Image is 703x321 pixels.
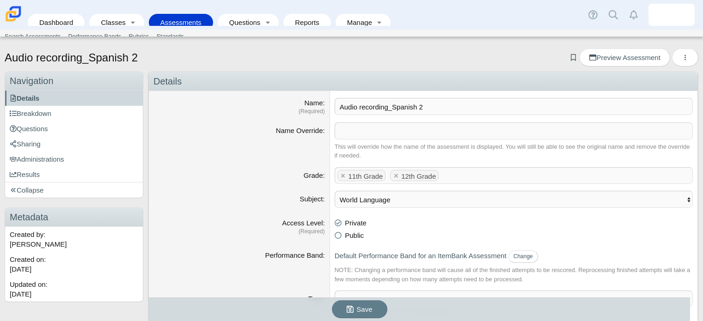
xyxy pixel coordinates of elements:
a: Manage [340,14,373,31]
span: Save [356,305,372,313]
span: Details [10,94,39,102]
button: Save [332,300,387,318]
label: Performance Band [265,251,324,259]
a: Search Assessments [1,30,64,43]
a: Performance Bands [64,30,125,43]
span: Preview Assessment [589,54,660,61]
tag: 11th Grade [337,170,386,182]
img: martha.addo-preko.yyKIqf [664,7,679,22]
span: 12th Grade [401,172,436,180]
a: Collapse [5,182,143,198]
a: Toggle expanded [127,14,140,31]
a: martha.addo-preko.yyKIqf [648,4,695,26]
tags: ​ [335,291,693,307]
x: remove tag [339,173,347,179]
a: Administrations [5,151,143,167]
span: Navigation [10,76,54,86]
a: Sharing [5,136,143,151]
a: Questions [222,14,261,31]
img: Carmen School of Science & Technology [4,4,23,24]
div: Created on: [5,252,143,277]
span: 11th Grade [348,172,383,180]
button: More options [672,48,698,67]
div: Created by: [PERSON_NAME] [5,227,143,252]
a: Add bookmark [569,54,578,61]
a: Details [5,91,143,106]
label: Access Level [282,219,325,227]
a: Default Performance Band for an ItemBank Assessment [335,252,507,260]
label: Grade [304,171,325,179]
a: Toggle expanded [373,14,386,31]
span: Sharing [10,140,41,148]
a: Alerts [624,5,644,25]
time: Sep 19, 2025 at 1:31 PM [10,290,31,298]
a: Breakdown [5,106,143,121]
a: Preview Assessment [580,48,670,67]
h1: Audio recording_Spanish 2 [5,50,138,66]
div: This will override how the name of the assessment is displayed. You will still be able to see the... [335,142,693,160]
a: Classes [94,14,126,31]
a: Rubrics [125,30,153,43]
label: Subject [300,195,324,203]
dfn: (Required) [153,108,325,115]
span: Results [10,170,40,178]
label: Name [305,99,325,107]
a: Questions [5,121,143,136]
div: Details [149,72,697,91]
a: Toggle expanded [261,14,274,31]
span: Public [345,231,364,239]
a: Carmen School of Science & Technology [4,17,23,25]
x: remove tag [392,173,400,179]
a: Results [5,167,143,182]
span: Collapse [10,186,43,194]
label: Name Override [276,127,325,134]
a: Standards [153,30,187,43]
time: Sep 19, 2025 at 10:16 AM [10,265,31,273]
span: Administrations [10,155,64,163]
tag: 12th Grade [390,170,439,182]
span: Questions [10,125,48,133]
span: Breakdown [10,109,51,117]
dfn: (Required) [153,228,325,236]
label: Tags [308,295,325,303]
a: Assessments [153,14,208,31]
tags: ​ [335,167,693,184]
div: Updated on: [5,277,143,302]
h3: Metadata [5,208,143,227]
a: Reports [288,14,326,31]
a: Dashboard [32,14,80,31]
div: NOTE: Changing a performance band will cause all of the finished attempts to be rescored. Reproce... [335,266,693,284]
button: Change [508,250,538,263]
span: Private [345,219,367,227]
